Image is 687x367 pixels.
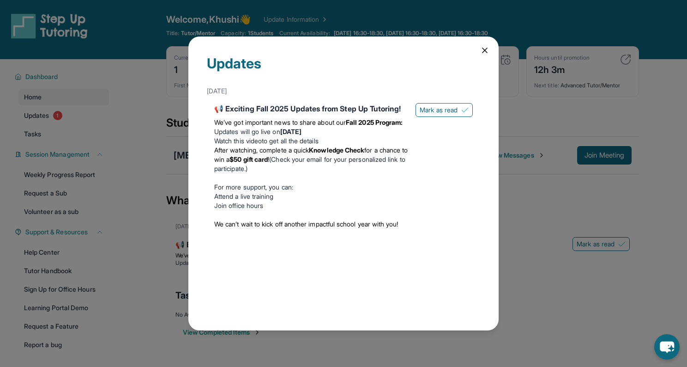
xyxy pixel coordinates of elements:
[214,136,408,146] li: to get all the details
[214,202,263,209] a: Join office hours
[346,118,403,126] strong: Fall 2025 Program:
[229,155,268,163] strong: $50 gift card
[420,105,458,115] span: Mark as read
[280,128,301,135] strong: [DATE]
[214,118,346,126] span: We’ve got important news to share about our
[214,220,398,228] span: We can’t wait to kick off another impactful school year with you!
[461,106,469,114] img: Mark as read
[214,137,262,145] a: Watch this video
[214,146,309,154] span: After watching, complete a quick
[207,83,480,99] div: [DATE]
[214,127,408,136] li: Updates will go live on
[214,183,408,192] p: For more support, you can:
[214,146,408,173] li: (Check your email for your personalized link to participate.)
[207,55,480,83] div: Updates
[416,103,473,117] button: Mark as read
[214,103,408,114] div: 📢 Exciting Fall 2025 Updates from Step Up Tutoring!
[309,146,364,154] strong: Knowledge Check
[268,155,269,163] span: !
[654,334,680,360] button: chat-button
[214,192,274,200] a: Attend a live training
